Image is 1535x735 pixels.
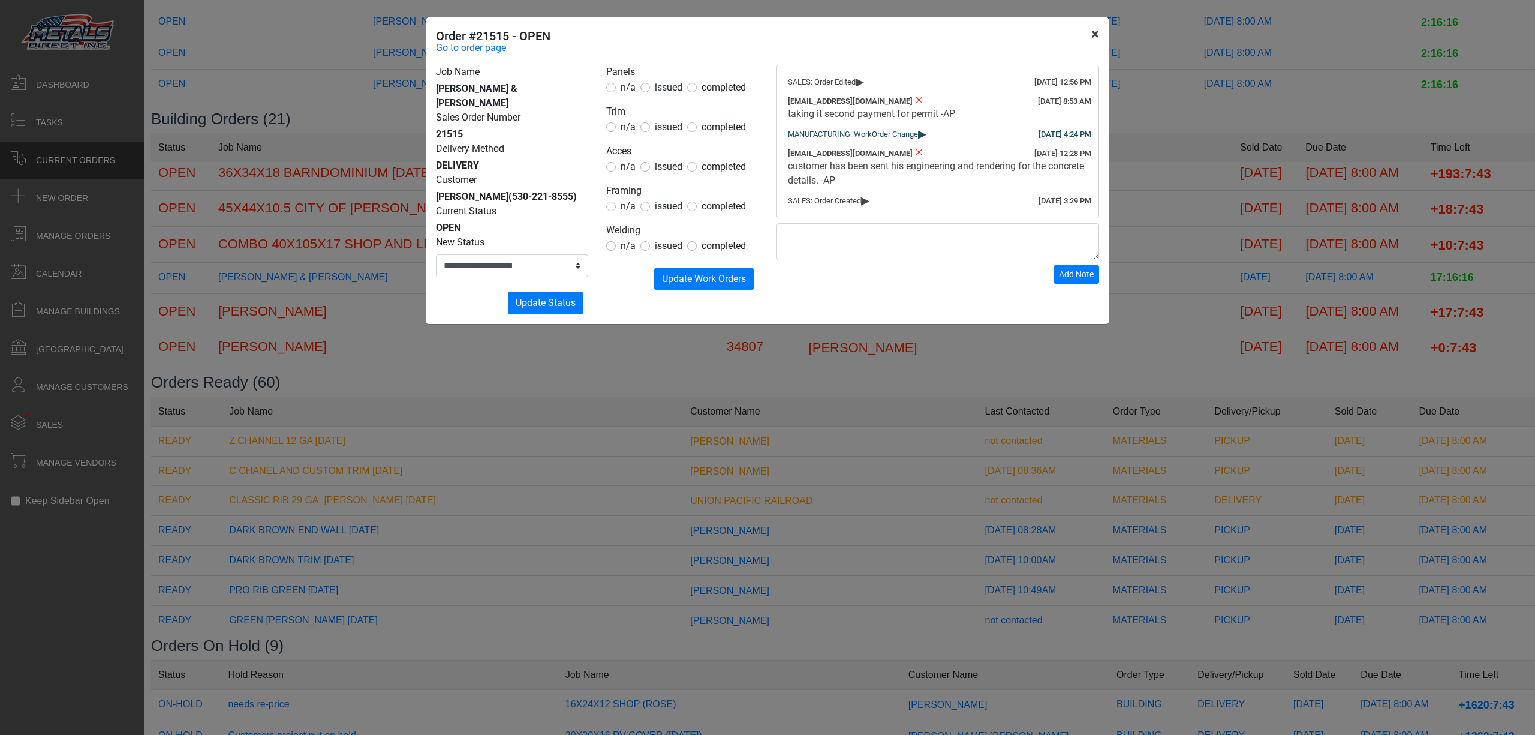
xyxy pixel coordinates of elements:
legend: Trim [606,104,759,120]
div: [DATE] 4:24 PM [1039,128,1091,140]
div: OPEN [436,221,588,235]
span: [EMAIL_ADDRESS][DOMAIN_NAME] [788,149,913,158]
button: Update Status [508,292,583,314]
button: Add Note [1054,265,1099,284]
span: n/a [621,200,636,212]
legend: Panels [606,65,759,80]
a: Go to order page [436,41,506,55]
div: [DATE] 3:29 PM [1039,195,1091,207]
span: n/a [621,161,636,172]
button: Close [1082,17,1109,51]
div: MANUFACTURING: WorkOrder Change [788,128,1088,140]
span: issued [655,161,682,172]
div: SALES: Order Edited [788,76,1088,88]
span: n/a [621,82,636,93]
span: [EMAIL_ADDRESS][DOMAIN_NAME] [788,97,913,106]
span: ▸ [918,130,926,137]
span: ▸ [856,77,864,85]
label: New Status [436,235,484,250]
span: completed [702,161,746,172]
span: issued [655,121,682,133]
div: [DATE] 8:53 AM [1038,95,1091,107]
span: Update Work Orders [662,273,746,284]
span: completed [702,240,746,251]
div: DELIVERY [436,158,588,173]
div: customer has been sent his engineering and rendering for the concrete details. -AP [788,159,1088,188]
label: Sales Order Number [436,110,520,125]
legend: Welding [606,223,759,239]
span: issued [655,200,682,212]
div: 21515 [436,127,588,142]
span: Add Note [1059,269,1094,279]
span: completed [702,121,746,133]
span: Update Status [516,297,576,308]
span: completed [702,82,746,93]
span: n/a [621,240,636,251]
label: Customer [436,173,477,187]
span: [PERSON_NAME] & [PERSON_NAME] [436,83,517,109]
div: SALES: Order Created [788,195,1088,207]
span: (530-221-8555) [508,191,577,202]
div: [PERSON_NAME] [436,190,588,204]
span: issued [655,240,682,251]
button: Update Work Orders [654,268,754,290]
label: Current Status [436,204,496,218]
div: [DATE] 12:56 PM [1034,76,1091,88]
span: n/a [621,121,636,133]
div: [DATE] 12:28 PM [1034,148,1091,160]
legend: Framing [606,184,759,199]
div: taking it second payment for permit -AP [788,107,1088,121]
span: ▸ [861,196,869,204]
span: issued [655,82,682,93]
label: Job Name [436,65,480,79]
legend: Acces [606,144,759,160]
span: completed [702,200,746,212]
label: Delivery Method [436,142,504,156]
h5: Order #21515 - OPEN [436,27,550,45]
